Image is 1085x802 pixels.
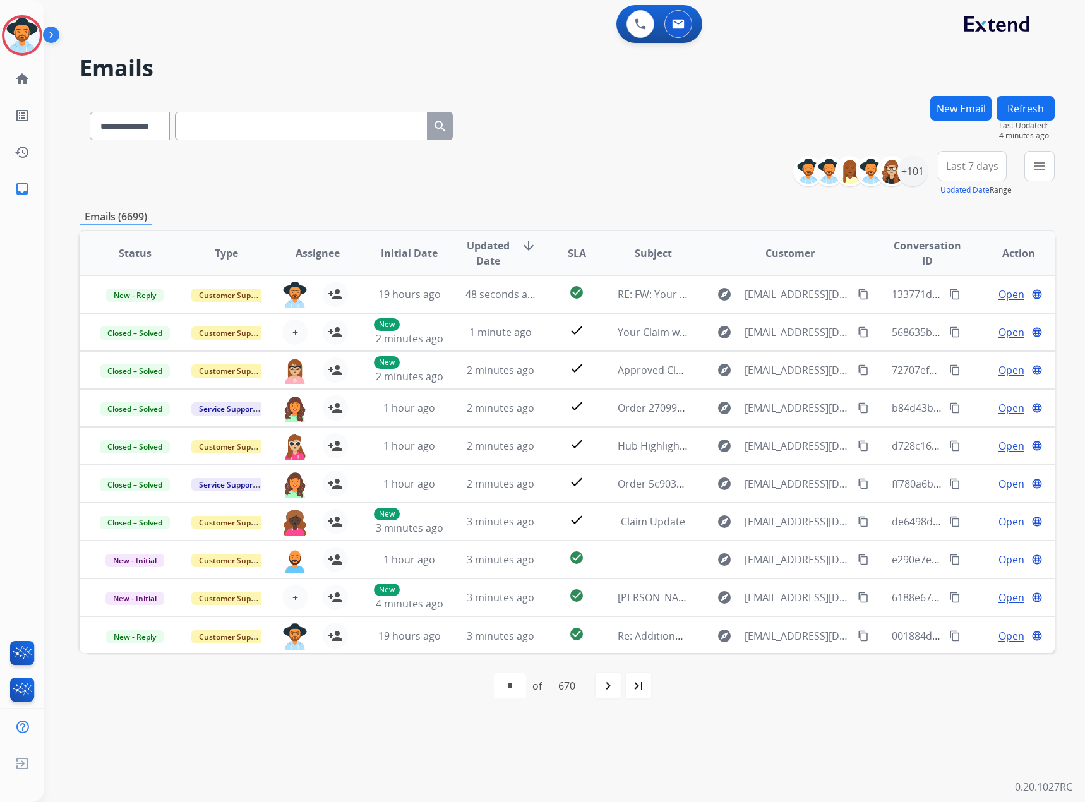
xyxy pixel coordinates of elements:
button: Refresh [997,96,1055,121]
mat-icon: person_add [328,590,343,605]
span: Customer Support [191,289,273,302]
span: [EMAIL_ADDRESS][DOMAIN_NAME] [745,590,851,605]
span: [EMAIL_ADDRESS][DOMAIN_NAME] [745,325,851,340]
span: Range [940,184,1012,195]
mat-icon: language [1031,630,1043,642]
span: 3 minutes ago [467,590,534,604]
mat-icon: person_add [328,476,343,491]
span: Open [998,476,1024,491]
span: Your Claim with Extend [618,325,728,339]
mat-icon: language [1031,554,1043,565]
span: 48 seconds ago [465,287,539,301]
span: Closed – Solved [100,364,170,378]
mat-icon: person_add [328,514,343,529]
mat-icon: language [1031,516,1043,527]
span: Status [119,246,152,261]
div: 670 [548,673,585,698]
span: 2 minutes ago [467,439,534,453]
mat-icon: content_copy [858,516,869,527]
span: Customer [765,246,815,261]
mat-icon: content_copy [858,554,869,565]
span: Customer Support [191,364,273,378]
span: Open [998,628,1024,643]
div: of [532,678,542,693]
span: 3 minutes ago [467,629,534,643]
mat-icon: content_copy [949,289,961,300]
span: Customer Support [191,554,273,567]
span: 3 minutes ago [376,521,443,535]
span: Order 5c903c28-f9cd-44a2-9f39-eadac79bb44f [618,477,836,491]
th: Action [963,231,1055,275]
mat-icon: explore [717,590,732,605]
div: +101 [897,156,928,186]
span: Conversation ID [892,238,962,268]
span: Re: Additional information [618,629,743,643]
span: 1 hour ago [383,553,435,566]
span: Open [998,590,1024,605]
mat-icon: list_alt [15,108,30,123]
mat-icon: check [569,474,584,489]
span: 6188e675-00fa-4732-becc-0e690c87819e [892,590,1082,604]
span: New - Initial [105,554,164,567]
span: 3 minutes ago [467,553,534,566]
span: 19 hours ago [378,629,441,643]
span: Assignee [296,246,340,261]
mat-icon: explore [717,325,732,340]
p: New [374,584,400,596]
span: 2 minutes ago [467,401,534,415]
mat-icon: person_add [328,628,343,643]
mat-icon: person_add [328,400,343,416]
img: agent-avatar [282,357,308,384]
button: + [282,585,308,610]
span: Last 7 days [946,164,998,169]
mat-icon: last_page [631,678,646,693]
mat-icon: content_copy [949,630,961,642]
mat-icon: content_copy [858,402,869,414]
mat-icon: check [569,361,584,376]
mat-icon: menu [1032,159,1047,174]
mat-icon: explore [717,514,732,529]
mat-icon: content_copy [858,630,869,642]
mat-icon: content_copy [949,592,961,603]
span: New - Reply [106,289,164,302]
span: Initial Date [381,246,438,261]
span: Closed – Solved [100,478,170,491]
span: Customer Support [191,326,273,340]
mat-icon: content_copy [858,289,869,300]
mat-icon: language [1031,402,1043,414]
span: Open [998,362,1024,378]
mat-icon: person_add [328,287,343,302]
button: + [282,320,308,345]
img: agent-avatar [282,395,308,422]
img: agent-avatar [282,433,308,460]
mat-icon: arrow_downward [521,238,536,253]
img: agent-avatar [282,282,308,308]
span: Closed – Solved [100,402,170,416]
mat-icon: check [569,512,584,527]
span: 1 hour ago [383,477,435,491]
span: [EMAIL_ADDRESS][DOMAIN_NAME] [745,400,851,416]
span: Open [998,400,1024,416]
span: New - Reply [106,630,164,643]
span: SLA [568,246,586,261]
p: New [374,508,400,520]
p: New [374,318,400,331]
mat-icon: explore [717,438,732,453]
mat-icon: check_circle [569,550,584,565]
mat-icon: content_copy [858,592,869,603]
span: Updated Date [465,238,511,268]
button: New Email [930,96,992,121]
span: Order 2709960026 [618,401,705,415]
span: Open [998,552,1024,567]
span: 4 minutes ago [376,597,443,611]
mat-icon: check [569,323,584,338]
span: 001884d5-0e37-4b72-b059-4dfa3183fd1b [892,629,1085,643]
span: Approved Claim [618,363,693,377]
mat-icon: language [1031,364,1043,376]
span: 1 hour ago [383,401,435,415]
span: Subject [635,246,672,261]
span: Hub Highlight: Simplify Claims. Protect Margins. Deliver Better Service. [618,439,951,453]
img: agent-avatar [282,471,308,498]
mat-icon: inbox [15,181,30,196]
span: Customer Support [191,440,273,453]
